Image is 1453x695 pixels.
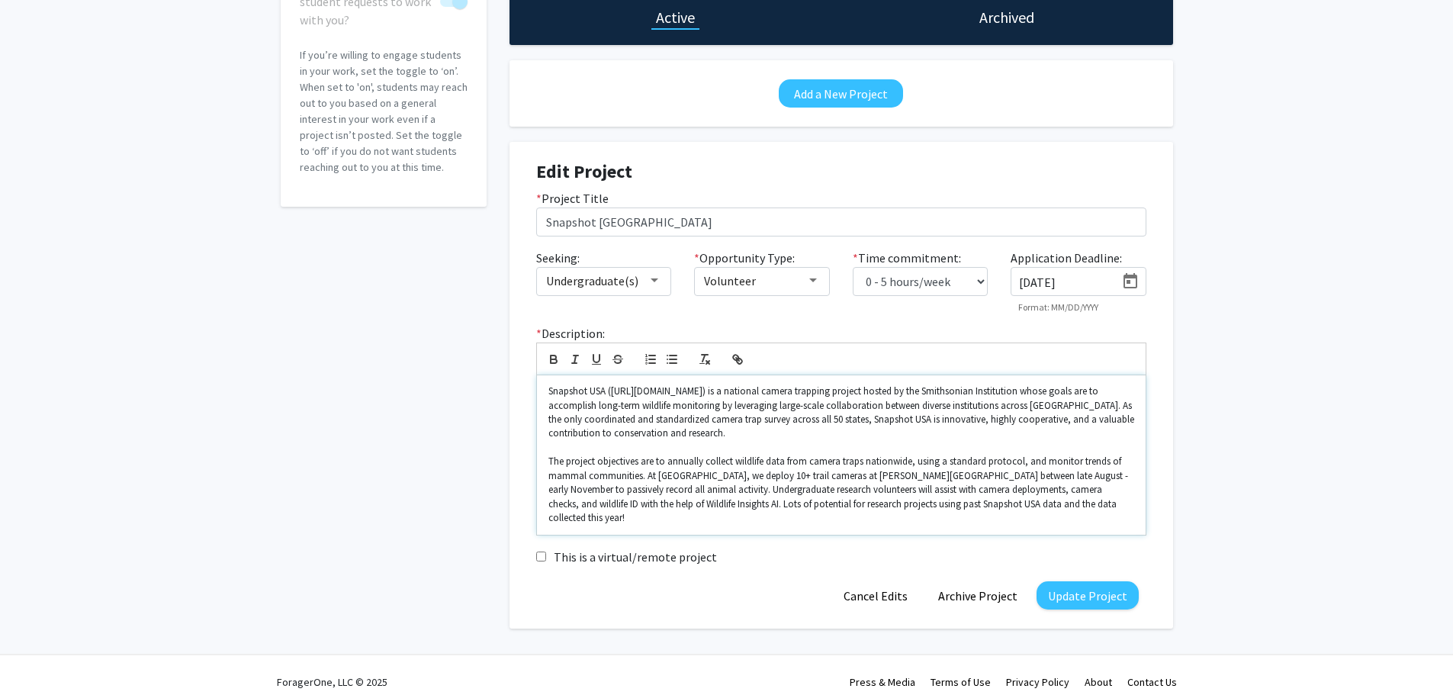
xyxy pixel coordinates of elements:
[1127,675,1177,689] a: Contact Us
[704,273,756,288] span: Volunteer
[979,7,1034,28] h1: Archived
[850,675,915,689] a: Press & Media
[536,324,605,343] label: Description:
[1011,249,1122,267] label: Application Deadline:
[548,385,1134,441] p: Snapshot USA ([URL][DOMAIN_NAME]) is a national camera trapping project hosted by the Smithsonian...
[1115,268,1146,295] button: Open calendar
[1018,302,1098,313] mat-hint: Format: MM/DD/YYYY
[548,455,1134,525] p: The project objectives are to annually collect wildlife data from camera traps nationwide, using ...
[832,581,919,610] button: Cancel Edits
[656,7,695,28] h1: Active
[546,273,638,288] span: Undergraduate(s)
[927,581,1029,610] button: Archive Project
[694,249,795,267] label: Opportunity Type:
[779,79,903,108] button: Add a New Project
[554,548,717,566] label: This is a virtual/remote project
[1085,675,1112,689] a: About
[11,626,65,684] iframe: Chat
[536,189,609,208] label: Project Title
[536,159,632,183] strong: Edit Project
[853,249,961,267] label: Time commitment:
[536,249,580,267] label: Seeking:
[1037,581,1139,610] button: Update Project
[300,47,468,175] p: If you’re willing to engage students in your work, set the toggle to ‘on’. When set to 'on', stud...
[931,675,991,689] a: Terms of Use
[1006,675,1069,689] a: Privacy Policy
